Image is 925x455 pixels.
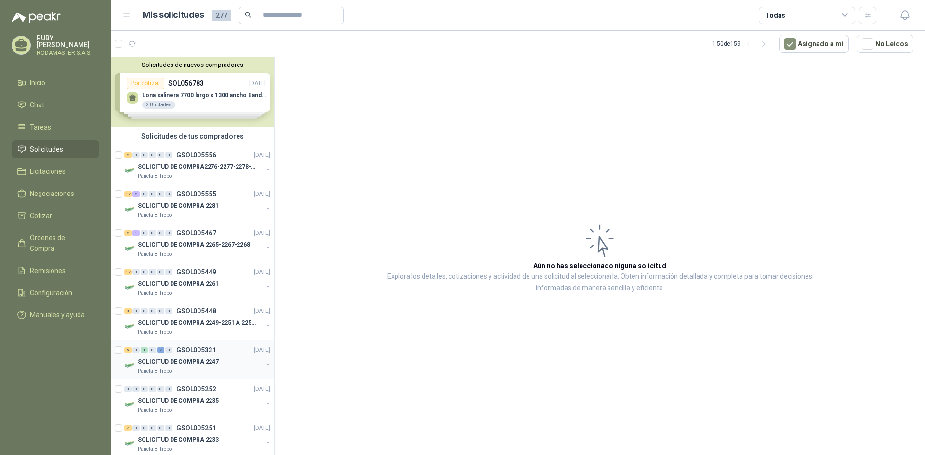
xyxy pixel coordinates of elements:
[132,347,140,353] div: 0
[165,386,172,392] div: 0
[165,191,172,197] div: 0
[30,188,74,199] span: Negociaciones
[176,308,216,314] p: GSOL005448
[124,191,132,197] div: 12
[124,399,136,410] img: Company Logo
[254,229,270,238] p: [DATE]
[254,307,270,316] p: [DATE]
[765,10,785,21] div: Todas
[124,230,132,236] div: 2
[141,152,148,158] div: 0
[254,346,270,355] p: [DATE]
[857,35,913,53] button: No Leídos
[124,269,132,275] div: 12
[176,230,216,236] p: GSOL005467
[138,201,219,210] p: SOLICITUD DE COMPRA 2281
[30,287,72,298] span: Configuración
[149,386,156,392] div: 0
[124,227,272,258] a: 2 1 0 0 0 0 GSOL005467[DATE] Company LogoSOLICITUD DE COMPRA 2265-2267-2268Panela El Trébol
[138,328,173,336] p: Panela El Trébol
[138,172,173,180] p: Panela El Trébol
[30,166,66,177] span: Licitaciones
[124,360,136,371] img: Company Logo
[143,8,204,22] h1: Mis solicitudes
[138,240,250,249] p: SOLICITUD DE COMPRA 2265-2267-2268
[30,265,66,276] span: Remisiones
[37,50,99,56] p: RODAMASTER S.A.S.
[124,344,272,375] a: 5 0 1 0 2 0 GSOL005331[DATE] Company LogoSOLICITUD DE COMPRA 2247Panela El Trébol
[30,100,44,110] span: Chat
[533,260,666,271] h3: Aún no has seleccionado niguna solicitud
[12,284,99,302] a: Configuración
[138,445,173,453] p: Panela El Trébol
[165,269,172,275] div: 0
[12,118,99,136] a: Tareas
[12,306,99,324] a: Manuales y ayuda
[124,347,132,353] div: 5
[132,308,140,314] div: 0
[141,386,148,392] div: 0
[141,425,148,431] div: 0
[124,438,136,449] img: Company Logo
[149,269,156,275] div: 0
[12,74,99,92] a: Inicio
[138,211,173,219] p: Panela El Trébol
[138,318,258,327] p: SOLICITUD DE COMPRA 2249-2251 A 2256-2258 Y 2262
[176,152,216,158] p: GSOL005556
[30,78,45,88] span: Inicio
[124,266,272,297] a: 12 0 0 0 0 0 GSOL005449[DATE] Company LogoSOLICITUD DE COMPRA 2261Panela El Trébol
[254,385,270,394] p: [DATE]
[149,308,156,314] div: 0
[111,57,274,127] div: Solicitudes de nuevos compradoresPor cotizarSOL056783[DATE] Lona salinera 7700 largo x 1300 ancho...
[124,308,132,314] div: 3
[124,282,136,293] img: Company Logo
[165,308,172,314] div: 0
[165,152,172,158] div: 0
[124,425,132,431] div: 7
[149,191,156,197] div: 0
[124,204,136,215] img: Company Logo
[12,12,61,23] img: Logo peakr
[138,357,219,366] p: SOLICITUD DE COMPRA 2247
[132,386,140,392] div: 0
[138,367,173,375] p: Panela El Trébol
[124,321,136,332] img: Company Logo
[149,152,156,158] div: 0
[157,191,164,197] div: 0
[12,140,99,158] a: Solicitudes
[254,268,270,277] p: [DATE]
[111,127,274,145] div: Solicitudes de tus compradores
[30,210,52,221] span: Cotizar
[176,386,216,392] p: GSOL005252
[124,149,272,180] a: 2 0 0 0 0 0 GSOL005556[DATE] Company LogoSOLICITUD DE COMPRA2276-2277-2278-2284-2285-Panela El Tr...
[165,347,172,353] div: 0
[132,269,140,275] div: 0
[124,422,272,453] a: 7 0 0 0 0 0 GSOL005251[DATE] Company LogoSOLICITUD DE COMPRA 2233Panela El Trébol
[141,269,148,275] div: 0
[254,151,270,160] p: [DATE]
[138,435,219,444] p: SOLICITUD DE COMPRA 2233
[30,233,90,254] span: Órdenes de Compra
[141,230,148,236] div: 0
[115,61,270,68] button: Solicitudes de nuevos compradores
[141,308,148,314] div: 0
[254,424,270,433] p: [DATE]
[157,308,164,314] div: 0
[132,425,140,431] div: 0
[12,207,99,225] a: Cotizar
[165,425,172,431] div: 0
[124,383,272,414] a: 0 0 0 0 0 0 GSOL005252[DATE] Company LogoSOLICITUD DE COMPRA 2235Panela El Trébol
[176,347,216,353] p: GSOL005331
[157,152,164,158] div: 0
[12,96,99,114] a: Chat
[157,230,164,236] div: 0
[157,347,164,353] div: 2
[149,230,156,236] div: 0
[371,271,829,294] p: Explora los detalles, cotizaciones y actividad de una solicitud al seleccionarla. Obtén informaci...
[712,36,771,52] div: 1 - 50 de 159
[12,229,99,258] a: Órdenes de Compra
[124,386,132,392] div: 0
[212,10,231,21] span: 277
[30,144,63,155] span: Solicitudes
[12,184,99,203] a: Negociaciones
